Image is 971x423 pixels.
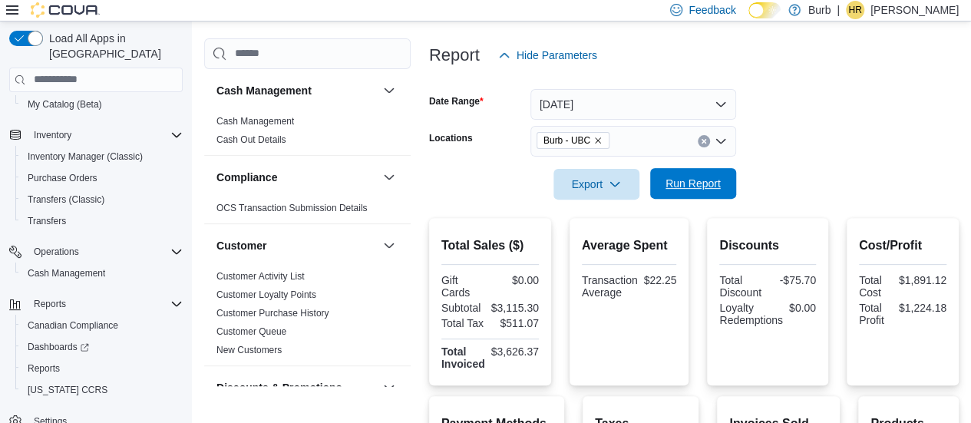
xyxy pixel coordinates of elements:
button: Customer [216,238,377,253]
div: $0.00 [789,302,816,314]
span: Run Report [665,176,721,191]
a: Purchase Orders [21,169,104,187]
h3: Report [429,46,480,64]
a: Customer Purchase History [216,308,329,319]
img: Cova [31,2,100,18]
a: Dashboards [15,336,189,358]
span: Operations [34,246,79,258]
button: Transfers (Classic) [15,189,189,210]
span: Inventory Manager (Classic) [28,150,143,163]
span: Dark Mode [748,18,749,19]
p: Burb [808,1,831,19]
span: Customer Loyalty Points [216,289,316,301]
div: $0.00 [493,274,539,286]
a: Inventory Manager (Classic) [21,147,149,166]
button: [US_STATE] CCRS [15,379,189,401]
span: Purchase Orders [21,169,183,187]
button: [DATE] [530,89,736,120]
button: Run Report [650,168,736,199]
a: Transfers [21,212,72,230]
div: Subtotal [441,302,485,314]
button: Transfers [15,210,189,232]
span: Cash Management [28,267,105,279]
button: Canadian Compliance [15,315,189,336]
a: Transfers (Classic) [21,190,111,209]
span: Cash Management [21,264,183,283]
a: Canadian Compliance [21,316,124,335]
div: Total Discount [719,274,765,299]
span: Customer Activity List [216,270,305,283]
p: | [837,1,840,19]
span: Transfers [21,212,183,230]
span: Cash Management [216,115,294,127]
button: Hide Parameters [492,40,603,71]
span: Burb - UBC [537,132,609,149]
span: Feedback [689,2,735,18]
button: Open list of options [715,135,727,147]
span: Canadian Compliance [21,316,183,335]
div: -$75.70 [771,274,816,286]
h3: Compliance [216,170,277,185]
div: $22.25 [644,274,677,286]
div: $3,626.37 [491,345,539,358]
span: HR [848,1,861,19]
div: Harsha Ramasamy [846,1,864,19]
span: Burb - UBC [543,133,590,148]
span: Customer Queue [216,326,286,338]
span: Inventory [34,129,71,141]
span: Inventory [28,126,183,144]
button: Purchase Orders [15,167,189,189]
a: New Customers [216,345,282,355]
span: Reports [28,295,183,313]
span: Reports [28,362,60,375]
h2: Total Sales ($) [441,236,539,255]
button: Compliance [380,168,398,187]
span: Load All Apps in [GEOGRAPHIC_DATA] [43,31,183,61]
button: Inventory [3,124,189,146]
input: Dark Mode [748,2,781,18]
a: [US_STATE] CCRS [21,381,114,399]
h3: Discounts & Promotions [216,380,342,395]
span: Canadian Compliance [28,319,118,332]
a: Customer Activity List [216,271,305,282]
h2: Cost/Profit [859,236,946,255]
span: Dashboards [28,341,89,353]
span: Dashboards [21,338,183,356]
div: Cash Management [204,112,411,155]
strong: Total Invoiced [441,345,485,370]
div: $3,115.30 [491,302,539,314]
a: Reports [21,359,66,378]
span: Inventory Manager (Classic) [21,147,183,166]
p: [PERSON_NAME] [870,1,959,19]
span: Operations [28,243,183,261]
a: Cash Management [21,264,111,283]
span: New Customers [216,344,282,356]
button: Remove Burb - UBC from selection in this group [593,136,603,145]
button: Operations [3,241,189,263]
span: Customer Purchase History [216,307,329,319]
a: My Catalog (Beta) [21,95,108,114]
div: Gift Cards [441,274,487,299]
h3: Customer [216,238,266,253]
a: Dashboards [21,338,95,356]
span: [US_STATE] CCRS [28,384,107,396]
div: $1,224.18 [899,302,946,314]
a: Cash Management [216,116,294,127]
div: $511.07 [493,317,539,329]
label: Locations [429,132,473,144]
button: Reports [15,358,189,379]
button: Clear input [698,135,710,147]
button: Compliance [216,170,377,185]
h3: Cash Management [216,83,312,98]
div: $1,891.12 [899,274,946,286]
div: Total Cost [859,274,893,299]
button: Customer [380,236,398,255]
button: Cash Management [15,263,189,284]
a: OCS Transaction Submission Details [216,203,368,213]
div: Total Profit [859,302,893,326]
button: My Catalog (Beta) [15,94,189,115]
a: Customer Queue [216,326,286,337]
span: Export [563,169,630,200]
h2: Discounts [719,236,816,255]
span: OCS Transaction Submission Details [216,202,368,214]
